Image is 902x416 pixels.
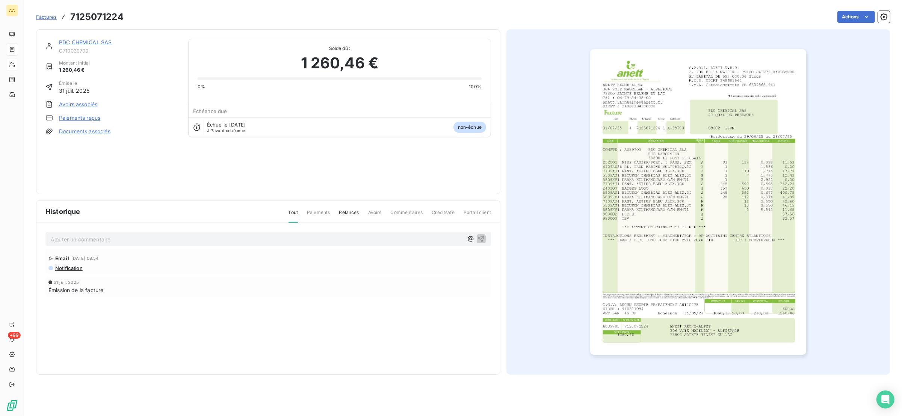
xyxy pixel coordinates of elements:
[207,128,213,133] span: J-7
[198,45,482,52] span: Solde dû :
[36,14,57,20] span: Factures
[391,209,423,222] span: Commentaires
[55,255,69,261] span: Email
[307,209,330,222] span: Paiements
[59,39,112,45] a: PDC CHEMICAL SAS
[193,108,227,114] span: Échéance due
[48,286,103,294] span: Émission de la facture
[59,114,100,122] a: Paiements reçus
[469,83,482,90] span: 100%
[36,13,57,21] a: Factures
[289,209,298,223] span: Tout
[339,209,359,222] span: Relances
[432,209,455,222] span: Creditsafe
[54,265,83,271] span: Notification
[8,332,21,339] span: +99
[590,49,806,355] img: invoice_thumbnail
[59,66,90,74] span: 1 260,46 €
[207,128,245,133] span: avant échéance
[301,52,379,74] span: 1 260,46 €
[368,209,382,222] span: Avoirs
[70,10,124,24] h3: 7125071224
[54,280,79,285] span: 31 juil. 2025
[464,209,491,222] span: Portail client
[59,80,89,87] span: Émise le
[876,390,894,408] div: Open Intercom Messenger
[6,399,18,411] img: Logo LeanPay
[59,48,179,54] span: C710039700
[59,101,97,108] a: Avoirs associés
[207,122,246,128] span: Échue le [DATE]
[6,5,18,17] div: AA
[198,83,205,90] span: 0%
[59,128,110,135] a: Documents associés
[45,206,80,217] span: Historique
[59,87,89,95] span: 31 juil. 2025
[837,11,875,23] button: Actions
[453,122,486,133] span: non-échue
[59,60,90,66] span: Montant initial
[71,256,99,261] span: [DATE] 08:54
